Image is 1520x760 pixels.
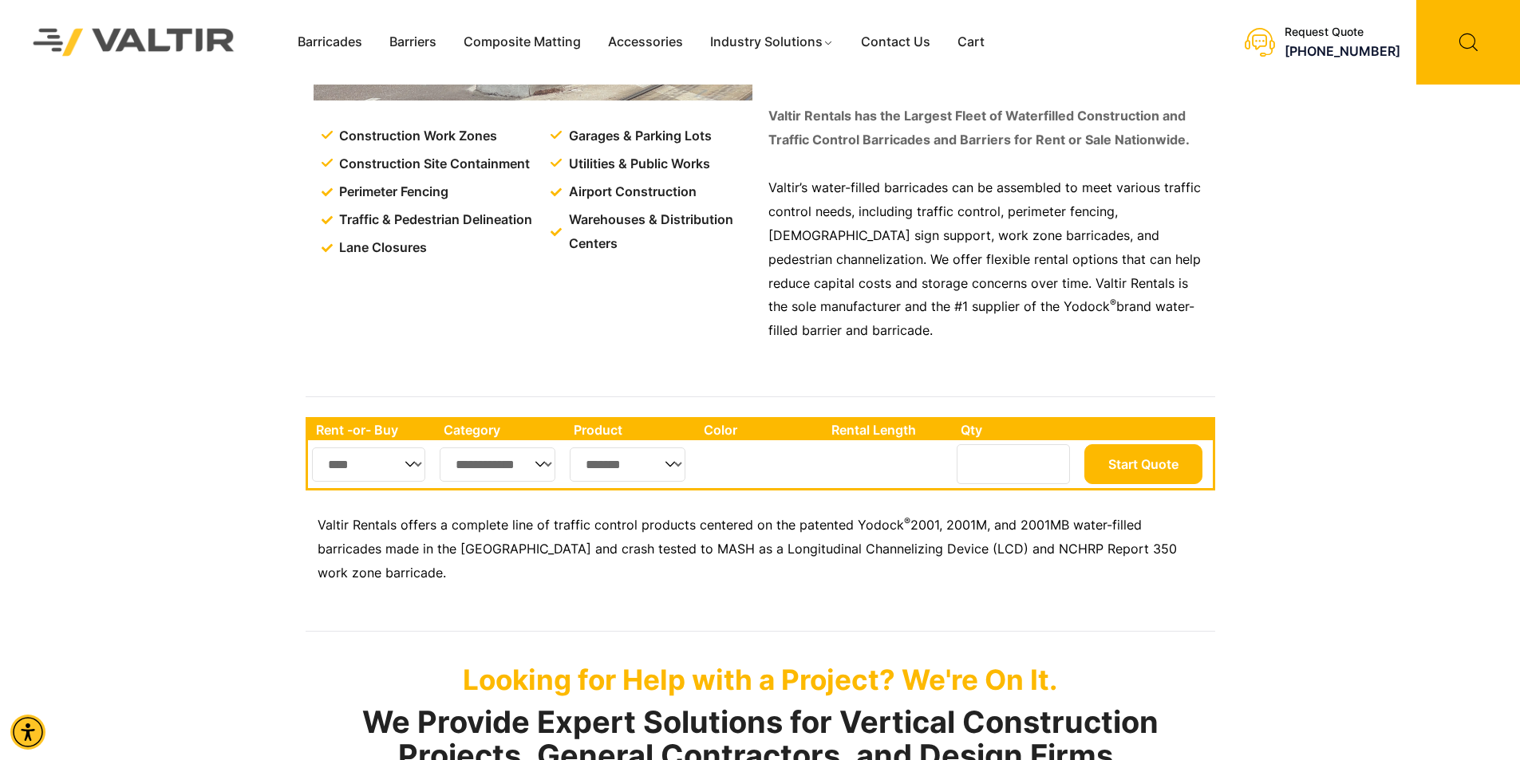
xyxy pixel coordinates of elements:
[944,30,998,54] a: Cart
[823,419,953,440] th: Rental Length
[335,180,448,204] span: Perimeter Fencing
[318,517,904,533] span: Valtir Rentals offers a complete line of traffic control products centered on the patented Yodock
[10,715,45,750] div: Accessibility Menu
[284,30,376,54] a: Barricades
[312,447,426,482] select: Single select
[308,419,436,440] th: Rent -or- Buy
[1084,444,1202,484] button: Start Quote
[570,447,685,482] select: Single select
[1110,297,1116,309] sup: ®
[450,30,594,54] a: Composite Matting
[565,180,697,204] span: Airport Construction
[335,236,427,260] span: Lane Closures
[696,419,824,440] th: Color
[1285,26,1400,39] div: Request Quote
[306,663,1215,696] p: Looking for Help with a Project? We're On It.
[1285,43,1400,59] a: call (888) 496-3625
[440,447,556,482] select: Single select
[565,124,712,148] span: Garages & Parking Lots
[565,152,710,176] span: Utilities & Public Works
[335,124,497,148] span: Construction Work Zones
[953,419,1080,440] th: Qty
[436,419,567,440] th: Category
[697,30,847,54] a: Industry Solutions
[594,30,697,54] a: Accessories
[318,517,1177,581] span: 2001, 2001M, and 2001MB water-filled barricades made in the [GEOGRAPHIC_DATA] and crash tested to...
[768,176,1207,343] p: Valtir’s water-filled barricades can be assembled to meet various traffic control needs, includin...
[565,208,756,256] span: Warehouses & Distribution Centers
[335,152,530,176] span: Construction Site Containment
[957,444,1070,484] input: Number
[904,515,910,527] sup: ®
[847,30,944,54] a: Contact Us
[335,208,532,232] span: Traffic & Pedestrian Delineation
[376,30,450,54] a: Barriers
[12,7,256,77] img: Valtir Rentals
[566,419,696,440] th: Product
[768,104,1207,152] p: Valtir Rentals has the Largest Fleet of Waterfilled Construction and Traffic Control Barricades a...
